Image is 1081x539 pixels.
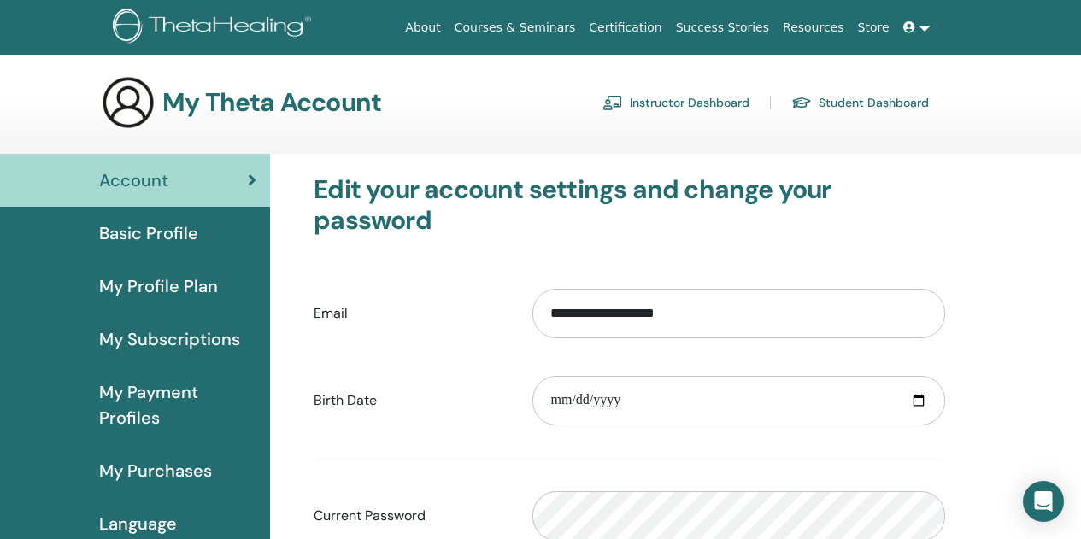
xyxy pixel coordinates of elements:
img: graduation-cap.svg [791,96,812,110]
img: logo.png [113,9,317,47]
a: Success Stories [669,12,776,44]
img: chalkboard-teacher.svg [602,95,623,110]
h3: My Theta Account [162,87,381,118]
span: Basic Profile [99,220,198,246]
label: Current Password [301,500,520,532]
label: Birth Date [301,384,520,417]
a: Resources [776,12,851,44]
span: My Purchases [99,458,212,483]
img: generic-user-icon.jpg [101,75,156,130]
span: My Payment Profiles [99,379,256,431]
a: Courses & Seminars [448,12,583,44]
a: Store [851,12,896,44]
span: Account [99,167,168,193]
h3: Edit your account settings and change your password [314,174,945,236]
a: Student Dashboard [791,89,929,116]
span: Language [99,511,177,536]
a: About [398,12,447,44]
span: My Subscriptions [99,326,240,352]
a: Certification [582,12,668,44]
span: My Profile Plan [99,273,218,299]
label: Email [301,297,520,330]
a: Instructor Dashboard [602,89,749,116]
div: Open Intercom Messenger [1023,481,1064,522]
